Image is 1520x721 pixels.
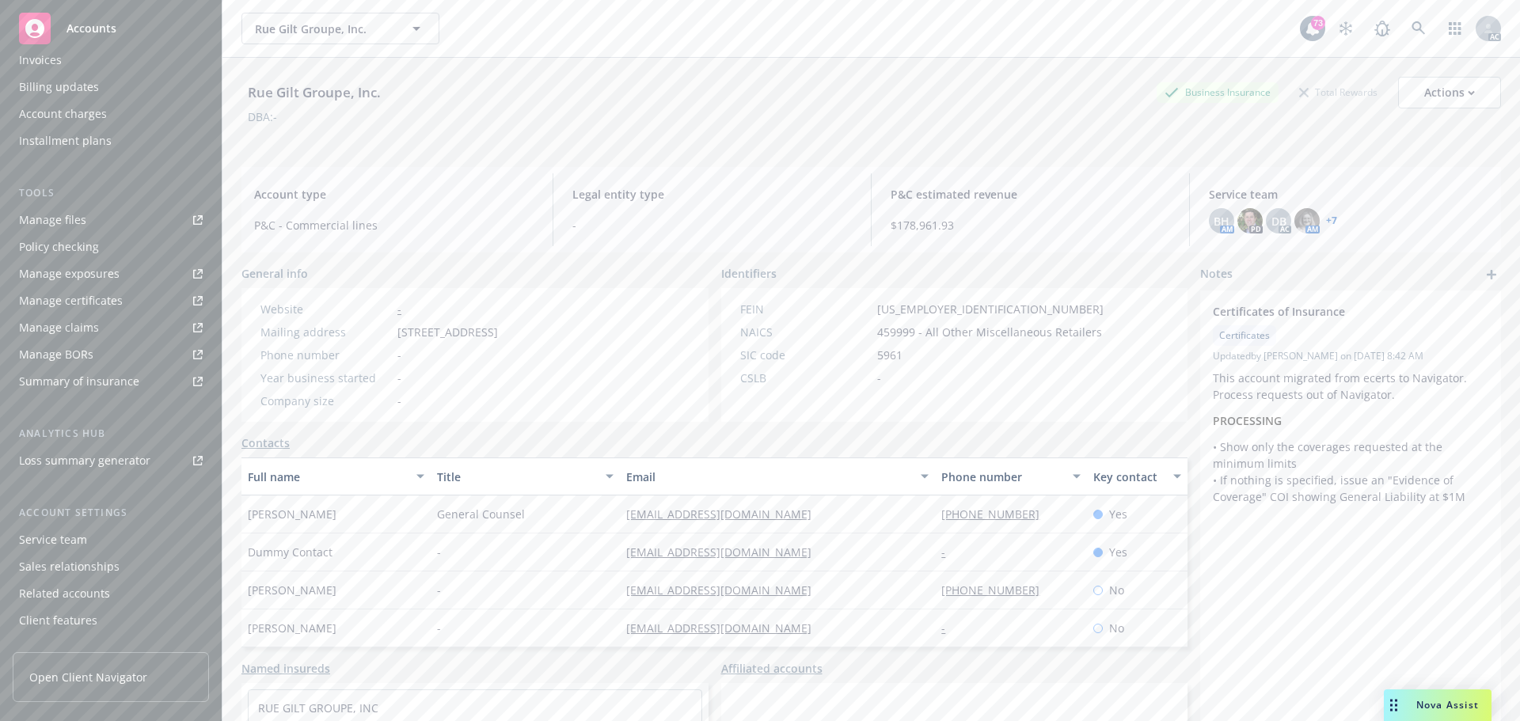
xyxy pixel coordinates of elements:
div: Invoices [19,47,62,73]
a: Loss summary generator [13,448,209,473]
div: Website [260,301,391,317]
a: Report a Bug [1366,13,1398,44]
span: Rue Gilt Groupe, Inc. [255,21,392,37]
span: $178,961.93 [891,217,1170,233]
span: [STREET_ADDRESS] [397,324,498,340]
div: Installment plans [19,128,112,154]
a: Stop snowing [1330,13,1362,44]
a: Affiliated accounts [721,660,823,677]
div: DBA: - [248,108,277,125]
div: Billing updates [19,74,99,100]
span: Dummy Contact [248,544,332,560]
span: Yes [1109,544,1127,560]
div: 73 [1311,16,1325,30]
span: - [397,393,401,409]
div: Client access [19,635,88,660]
span: - [397,370,401,386]
a: Manage BORs [13,342,209,367]
a: Manage certificates [13,288,209,313]
span: DB [1271,213,1286,230]
div: NAICS [740,324,871,340]
a: Installment plans [13,128,209,154]
div: Account settings [13,505,209,521]
span: Updated by [PERSON_NAME] on [DATE] 8:42 AM [1213,349,1488,363]
a: Manage claims [13,315,209,340]
span: Accounts [66,22,116,35]
a: [PHONE_NUMBER] [941,582,1052,598]
a: [EMAIL_ADDRESS][DOMAIN_NAME] [626,507,824,522]
a: [PHONE_NUMBER] [941,507,1052,522]
span: [US_EMPLOYER_IDENTIFICATION_NUMBER] [877,301,1104,317]
div: Manage files [19,207,86,233]
div: Year business started [260,370,391,386]
img: photo [1237,208,1263,233]
span: Legal entity type [572,186,852,203]
a: Accounts [13,6,209,51]
div: Rue Gilt Groupe, Inc. [241,82,387,103]
a: Contacts [241,434,290,451]
a: Sales relationships [13,554,209,579]
div: Phone number [941,469,1062,485]
button: Phone number [935,457,1086,495]
div: Manage BORs [19,342,93,367]
div: Full name [248,469,407,485]
div: Manage claims [19,315,99,340]
a: [EMAIL_ADDRESS][DOMAIN_NAME] [626,545,824,560]
div: Business Insurance [1157,82,1279,102]
a: Client features [13,608,209,633]
a: Service team [13,527,209,552]
button: Nova Assist [1384,689,1491,721]
div: Tools [13,185,209,201]
span: No [1109,620,1124,636]
button: Email [620,457,935,495]
button: Rue Gilt Groupe, Inc. [241,13,439,44]
a: Named insureds [241,660,330,677]
span: - [877,370,881,386]
div: Loss summary generator [19,448,150,473]
span: Service team [1209,186,1488,203]
div: Analytics hub [13,426,209,442]
button: Actions [1398,77,1501,108]
div: Summary of insurance [19,369,139,394]
div: Service team [19,527,87,552]
div: Key contact [1093,469,1164,485]
span: 5961 [877,347,902,363]
img: photo [1294,208,1320,233]
div: SIC code [740,347,871,363]
span: Certificates of Insurance [1213,303,1447,320]
span: Certificates [1219,328,1270,343]
a: Client access [13,635,209,660]
a: Manage exposures [13,261,209,287]
div: Certificates of InsuranceCertificatesUpdatedby [PERSON_NAME] on [DATE] 8:42 AMThis account migrat... [1200,290,1501,518]
div: Total Rewards [1291,82,1385,102]
span: No [1109,582,1124,598]
a: [EMAIL_ADDRESS][DOMAIN_NAME] [626,582,824,598]
a: +7 [1326,216,1337,226]
p: • Show only the coverages requested at the minimum limits • If nothing is specified, issue an "Ev... [1213,438,1488,505]
a: Switch app [1439,13,1471,44]
a: Billing updates [13,74,209,100]
a: [EMAIL_ADDRESS][DOMAIN_NAME] [626,620,824,636]
span: Nova Assist [1416,698,1479,712]
div: Client features [19,608,97,633]
div: Phone number [260,347,391,363]
a: Summary of insurance [13,369,209,394]
a: RUE GILT GROUPE, INC [258,700,378,715]
span: Account type [254,186,534,203]
button: Full name [241,457,431,495]
span: - [437,582,441,598]
div: Actions [1424,78,1475,108]
span: 459999 - All Other Miscellaneous Retailers [877,324,1102,340]
span: [PERSON_NAME] [248,506,336,522]
div: Email [626,469,911,485]
a: Related accounts [13,581,209,606]
div: CSLB [740,370,871,386]
div: Account charges [19,101,107,127]
span: Yes [1109,506,1127,522]
div: Drag to move [1384,689,1404,721]
span: P&C estimated revenue [891,186,1170,203]
span: [PERSON_NAME] [248,582,336,598]
button: Title [431,457,620,495]
p: This account migrated from ecerts to Navigator. Process requests out of Navigator. [1213,370,1488,403]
